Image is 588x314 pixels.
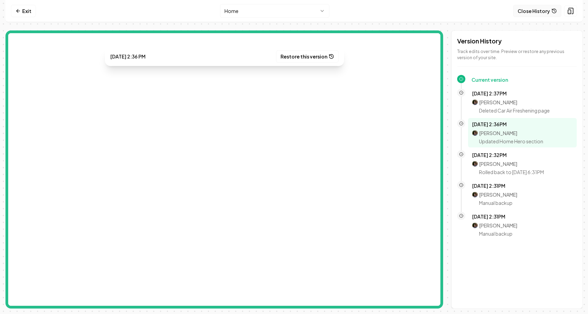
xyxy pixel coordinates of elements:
[472,182,573,189] p: [DATE] 2:31PM
[472,192,478,197] img: User avatar
[479,107,550,114] p: Deleted Car Air Freshening page
[472,213,573,220] p: [DATE] 2:31PM
[276,50,339,63] button: Restore this version
[11,5,36,17] a: Exit
[479,230,517,237] p: Manual backup
[472,223,478,228] img: User avatar
[479,169,544,175] p: Rolled back to [DATE] 6:31PM
[457,36,577,46] h2: Version History
[479,199,517,206] p: Manual backup
[471,76,573,83] h2: Current version
[479,191,517,198] p: [PERSON_NAME]
[472,100,478,105] img: User avatar
[472,130,478,136] img: User avatar
[479,130,543,136] p: [PERSON_NAME]
[513,5,561,17] button: Close History
[479,138,543,145] p: Updated Home Hero section
[472,161,478,167] img: User avatar
[472,152,573,158] p: [DATE] 2:32PM
[110,52,146,61] p: [DATE] 2:36 PM
[479,160,544,167] p: [PERSON_NAME]
[472,90,573,97] p: [DATE] 2:37PM
[479,99,550,106] p: [PERSON_NAME]
[472,121,573,128] p: [DATE] 2:36PM
[457,49,577,61] p: Track edits over time. Preview or restore any previous version of your site.
[479,222,517,229] p: [PERSON_NAME]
